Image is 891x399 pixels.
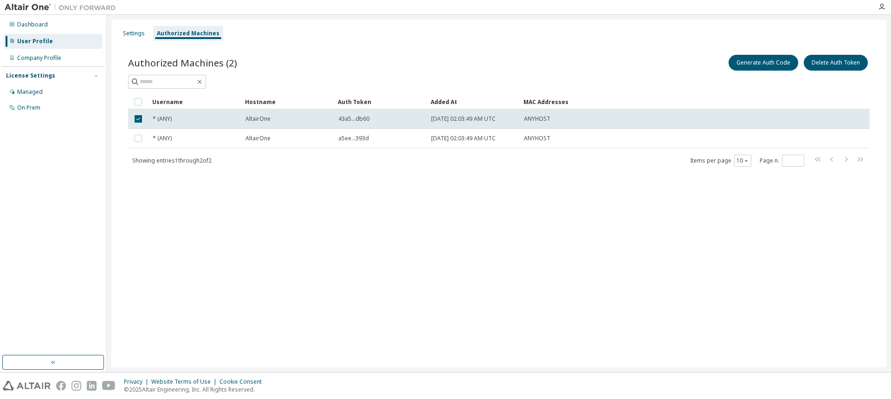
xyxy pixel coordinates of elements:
div: Website Terms of Use [151,378,220,386]
span: * (ANY) [153,135,172,142]
p: © 2025 Altair Engineering, Inc. All Rights Reserved. [124,386,267,393]
span: Items per page [690,155,751,167]
div: Company Profile [17,54,61,62]
button: Delete Auth Token [804,55,868,71]
span: Showing entries 1 through 2 of 2 [132,157,212,164]
span: * (ANY) [153,115,172,123]
div: Auth Token [338,94,423,109]
span: [DATE] 02:03:49 AM UTC [431,135,496,142]
div: Added At [431,94,516,109]
img: instagram.svg [71,381,81,391]
img: youtube.svg [102,381,116,391]
img: altair_logo.svg [3,381,51,391]
span: [DATE] 02:03:49 AM UTC [431,115,496,123]
div: Authorized Machines [157,30,220,37]
div: MAC Addresses [523,94,772,109]
span: 43a5...db60 [338,115,369,123]
div: On Prem [17,104,40,111]
img: facebook.svg [56,381,66,391]
span: Page n. [760,155,804,167]
div: Privacy [124,378,151,386]
div: Dashboard [17,21,48,28]
div: Username [152,94,238,109]
div: License Settings [6,72,55,79]
span: Authorized Machines (2) [128,56,237,69]
img: linkedin.svg [87,381,97,391]
button: 10 [736,157,749,164]
span: ANYHOST [524,115,550,123]
span: AltairOne [245,115,271,123]
div: Settings [123,30,145,37]
span: a5ee...393d [338,135,369,142]
span: ANYHOST [524,135,550,142]
div: User Profile [17,38,53,45]
span: AltairOne [245,135,271,142]
div: Hostname [245,94,330,109]
button: Generate Auth Code [729,55,798,71]
div: Cookie Consent [220,378,267,386]
div: Managed [17,88,43,96]
img: Altair One [5,3,121,12]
